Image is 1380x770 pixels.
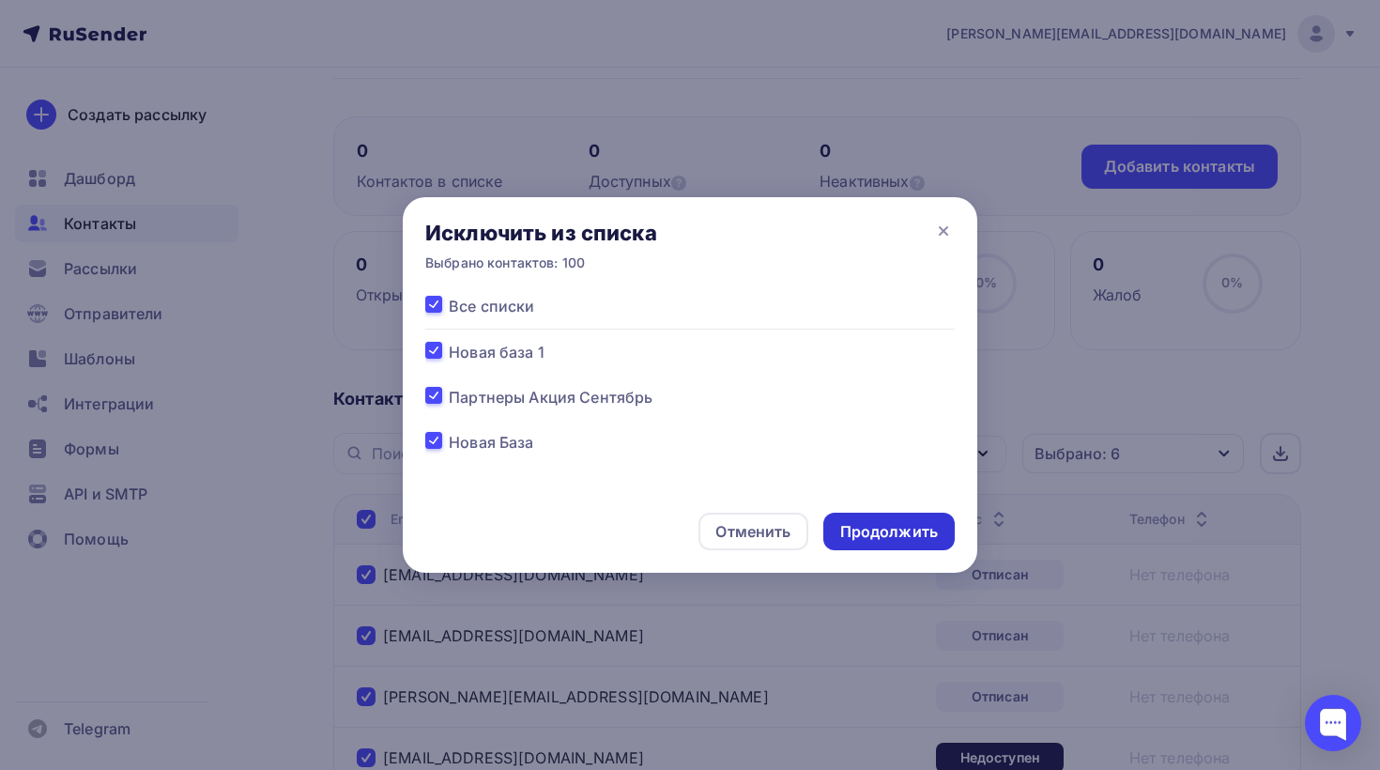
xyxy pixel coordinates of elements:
[449,295,534,317] span: Все списки
[715,520,790,543] div: Отменить
[449,341,544,363] span: Новая база 1
[449,431,533,454] span: Новая База
[840,521,938,543] div: Продолжить
[425,254,657,272] div: Выбрано контактов: 100
[449,386,652,408] span: Партнеры Акция Сентябрь
[425,220,657,246] div: Исключить из списка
